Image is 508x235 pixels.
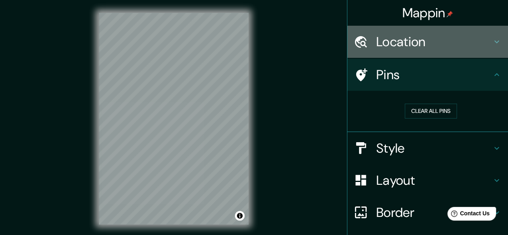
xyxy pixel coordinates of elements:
h4: Border [376,204,492,221]
iframe: Help widget launcher [437,204,499,226]
img: pin-icon.png [447,11,453,17]
h4: Pins [376,67,492,83]
button: Clear all pins [405,104,457,119]
div: Location [347,26,508,58]
h4: Style [376,140,492,156]
h4: Location [376,34,492,50]
div: Pins [347,59,508,91]
button: Toggle attribution [235,211,245,221]
canvas: Map [99,13,249,225]
div: Style [347,132,508,164]
div: Border [347,196,508,229]
h4: Mappin [402,5,453,21]
h4: Layout [376,172,492,188]
div: Layout [347,164,508,196]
